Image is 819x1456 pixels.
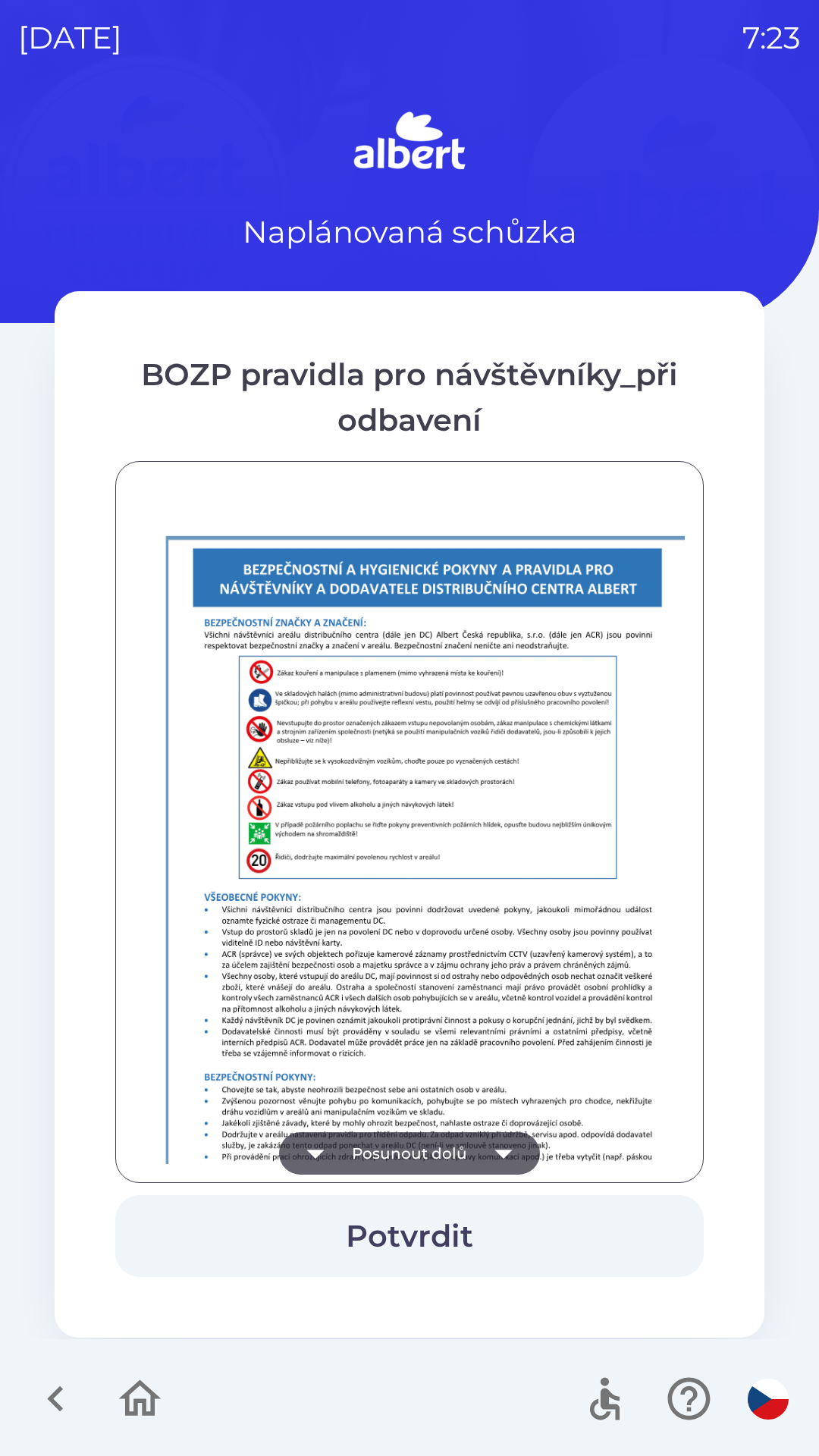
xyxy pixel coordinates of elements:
[115,1195,704,1277] button: Potvrdit
[115,352,704,443] div: BOZP pravidla pro návštěvníky_při odbavení
[134,510,723,1342] img: L1gpa5zfQioBGF9uKmzFAIKAYWAQkAhoBBQCCgEFAIbEgGVIGzI26ouSiGgEFAIKAQUAgoBhYBCQCGwPgRUgrA+3NRZCgGFgE...
[243,209,577,255] p: Naplánovaná schůzka
[279,1132,540,1175] button: Posunout dolů
[742,15,801,61] p: 7:23
[748,1379,789,1420] img: cs flag
[18,15,122,61] p: [DATE]
[55,106,764,179] img: Logo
